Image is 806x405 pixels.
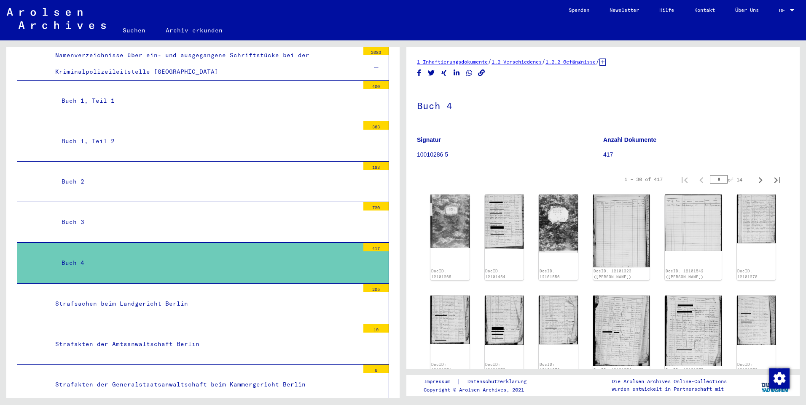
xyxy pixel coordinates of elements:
div: 417 [363,243,389,251]
a: DocID: 12101273 [540,362,560,373]
div: 2083 [363,47,389,55]
a: DocID: 12101276 [737,362,758,373]
div: Buch 2 [55,173,359,190]
p: Copyright © Arolsen Archives, 2021 [424,386,537,394]
a: DocID: 12101271 [431,362,451,373]
a: 1 Inhaftierungsdokumente [417,59,488,65]
div: Namenverzeichnisse über ein- und ausgegangene Schriftstücke bei der Kriminalpolizeileitstelle [GE... [49,47,359,80]
img: Zustimmung ändern [769,368,790,389]
img: 001.jpg [593,195,650,267]
div: 400 [363,81,389,89]
button: Share on LinkedIn [452,68,461,78]
img: 001.jpg [737,195,776,243]
div: Strafakten der Generalstaatsanwaltschaft beim Kammergericht Berlin [49,376,359,393]
img: 001.jpg [430,195,470,248]
img: 001.jpg [539,296,578,344]
div: 19 [363,324,389,333]
img: 001.jpg [430,296,470,344]
span: DE [779,8,788,13]
div: of 14 [710,176,752,184]
a: 1.2 Verschiedenes [492,59,542,65]
div: Buch 4 [55,255,359,271]
button: Copy link [477,68,486,78]
div: | [424,377,537,386]
button: Share on Xing [440,68,449,78]
p: 417 [603,150,789,159]
a: DocID: 12101556 [540,269,560,279]
p: 10010286 5 [417,150,603,159]
button: Previous page [693,171,710,188]
button: Last page [769,171,786,188]
a: 1.2.2 Gefängnisse [545,59,596,65]
img: 001.jpg [593,296,650,366]
a: DocID: 12101323 ([PERSON_NAME]) [594,269,631,279]
a: Suchen [113,20,156,40]
button: Share on WhatsApp [465,68,474,78]
p: Die Arolsen Archives Online-Collections [612,378,727,385]
a: Impressum [424,377,457,386]
a: DocID: 12101269 [431,269,451,279]
p: wurden entwickelt in Partnerschaft mit [612,385,727,393]
img: 001.jpg [665,296,722,367]
img: 001.jpg [539,195,578,253]
a: Datenschutzerklärung [461,377,537,386]
img: Arolsen_neg.svg [7,8,106,29]
b: Signatur [417,136,441,143]
div: Buch 1, Teil 2 [55,133,359,149]
span: / [542,58,545,65]
div: 363 [363,121,389,130]
a: Archiv erkunden [156,20,233,40]
button: Next page [752,171,769,188]
div: 183 [363,162,389,170]
a: DocID: 12101272 [485,362,505,373]
img: 001.jpg [737,296,776,345]
img: yv_logo.png [760,375,791,396]
div: 6 [363,365,389,373]
img: 001.jpg [665,195,722,251]
a: DocID: 12101454 [485,269,505,279]
button: First page [676,171,693,188]
div: 205 [363,284,389,292]
img: 001.jpg [485,195,524,249]
div: Buch 3 [55,214,359,230]
span: / [488,58,492,65]
div: Buch 1, Teil 1 [55,93,359,109]
b: Anzahl Dokumente [603,136,656,143]
div: 720 [363,202,389,210]
img: 001.jpg [485,296,524,345]
button: Share on Twitter [427,68,436,78]
a: DocID: 12101275 [666,368,704,372]
a: DocID: 12101542 ([PERSON_NAME]) [666,269,704,279]
a: DocID: 12101270 [737,269,758,279]
a: DocID: 12101274 [594,368,631,372]
span: / [596,58,599,65]
h1: Buch 4 [417,86,789,123]
div: Strafakten der Amtsanwaltschaft Berlin [49,336,359,352]
div: 1 – 30 of 417 [624,176,663,183]
button: Share on Facebook [415,68,424,78]
div: Strafsachen beim Landgericht Berlin [49,296,359,312]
